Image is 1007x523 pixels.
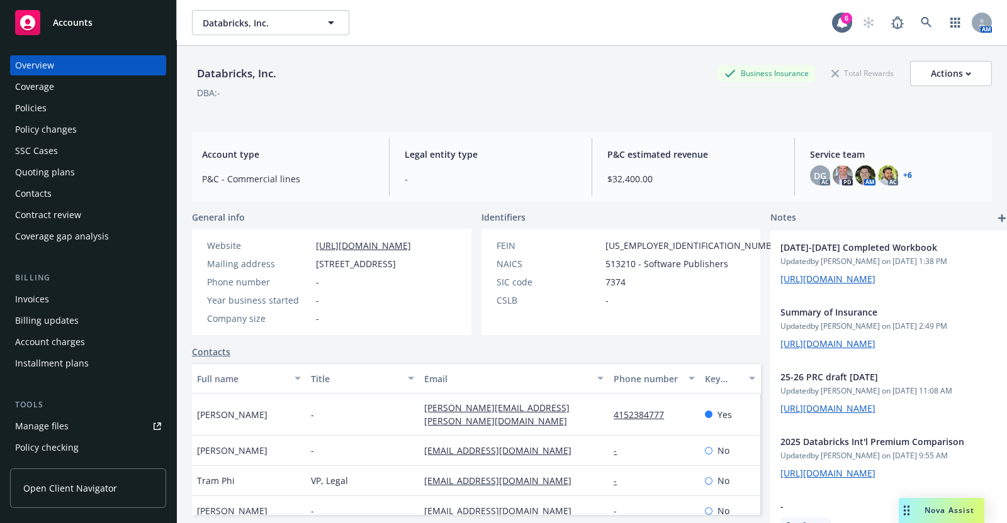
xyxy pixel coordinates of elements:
a: - [614,505,627,517]
div: Billing updates [15,311,79,331]
a: Coverage gap analysis [10,226,166,246]
span: Identifiers [481,211,526,224]
div: FEIN [497,239,600,252]
a: SSC Cases [10,141,166,161]
span: [STREET_ADDRESS] [316,257,396,270]
div: Mailing address [207,257,311,270]
a: Quoting plans [10,162,166,182]
div: DBA: - [197,86,220,99]
img: photo [833,165,853,185]
a: [URL][DOMAIN_NAME] [780,402,875,414]
span: [PERSON_NAME] [197,408,267,421]
div: Year business started [207,294,311,307]
a: Contacts [10,184,166,204]
a: [EMAIL_ADDRESS][DOMAIN_NAME] [424,475,582,487]
a: Policy checking [10,438,166,458]
img: photo [855,165,875,185]
span: - [316,294,319,307]
a: Manage files [10,416,166,436]
span: [DATE]-[DATE] Completed Workbook [780,241,967,254]
a: [EMAIL_ADDRESS][DOMAIN_NAME] [424,505,582,517]
span: [PERSON_NAME] [197,504,267,517]
div: SSC Cases [15,141,58,161]
div: CSLB [497,294,600,307]
span: 7374 [605,275,626,289]
div: 6 [841,13,852,24]
span: General info [192,211,245,224]
span: Updated by [PERSON_NAME] on [DATE] 2:49 PM [780,321,999,332]
div: Total Rewards [825,65,900,81]
div: Installment plans [15,353,89,373]
a: - [614,475,627,487]
a: Policy changes [10,119,166,140]
span: VP, Legal [311,474,348,487]
a: Contract review [10,205,166,225]
button: Title [306,363,420,394]
div: Account charges [15,332,85,352]
span: No [717,444,729,457]
a: [EMAIL_ADDRESS][DOMAIN_NAME] [424,444,582,456]
span: Notes [770,211,796,226]
span: Open Client Navigator [23,482,117,495]
div: Phone number [207,275,311,289]
a: 4152384777 [614,409,674,421]
span: DG [814,169,826,182]
div: Contacts [15,184,52,204]
img: photo [878,165,898,185]
span: Updated by [PERSON_NAME] on [DATE] 11:08 AM [780,385,999,397]
button: Full name [192,363,306,394]
span: Account type [202,148,374,161]
span: Yes [717,408,732,421]
div: Databricks, Inc. [192,65,281,82]
span: [PERSON_NAME] [197,444,267,457]
div: Full name [197,372,287,385]
a: Policies [10,98,166,118]
a: +6 [903,172,912,179]
span: - [605,294,609,307]
span: - [405,172,577,185]
a: Billing updates [10,311,166,331]
span: P&C - Commercial lines [202,172,374,185]
div: Drag to move [899,498,914,523]
span: Updated by [PERSON_NAME] on [DATE] 1:38 PM [780,256,999,267]
span: Legal entity type [405,148,577,161]
span: - [311,408,314,421]
a: Coverage [10,77,166,97]
div: Key contact [705,372,741,385]
div: NAICS [497,257,600,270]
div: Company size [207,312,311,325]
div: Business Insurance [718,65,815,81]
span: Service team [810,148,982,161]
button: Databricks, Inc. [192,10,349,35]
a: Start snowing [856,10,881,35]
div: Actions [931,62,971,85]
a: Overview [10,55,166,75]
a: Switch app [943,10,968,35]
span: - [316,312,319,325]
div: Policy checking [15,438,79,458]
span: 513210 - Software Publishers [605,257,728,270]
span: - [311,444,314,457]
button: Phone number [609,363,699,394]
div: Phone number [614,372,680,385]
a: Invoices [10,289,166,309]
a: [PERSON_NAME][EMAIL_ADDRESS][PERSON_NAME][DOMAIN_NAME] [424,402,577,427]
a: [URL][DOMAIN_NAME] [780,273,875,285]
div: Coverage gap analysis [15,226,109,246]
span: Summary of Insurance [780,306,967,319]
a: Installment plans [10,353,166,373]
button: Key contact [700,363,760,394]
span: Databricks, Inc. [203,16,312,30]
span: Nova Assist [925,505,974,515]
div: Overview [15,55,54,75]
div: Coverage [15,77,54,97]
div: Quoting plans [15,162,75,182]
button: Email [419,363,609,394]
a: Accounts [10,5,166,40]
div: Manage files [15,416,69,436]
span: No [717,504,729,517]
span: - [311,504,314,517]
a: [URL][DOMAIN_NAME] [316,239,411,251]
span: $32,400.00 [607,172,779,185]
span: No [717,474,729,487]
